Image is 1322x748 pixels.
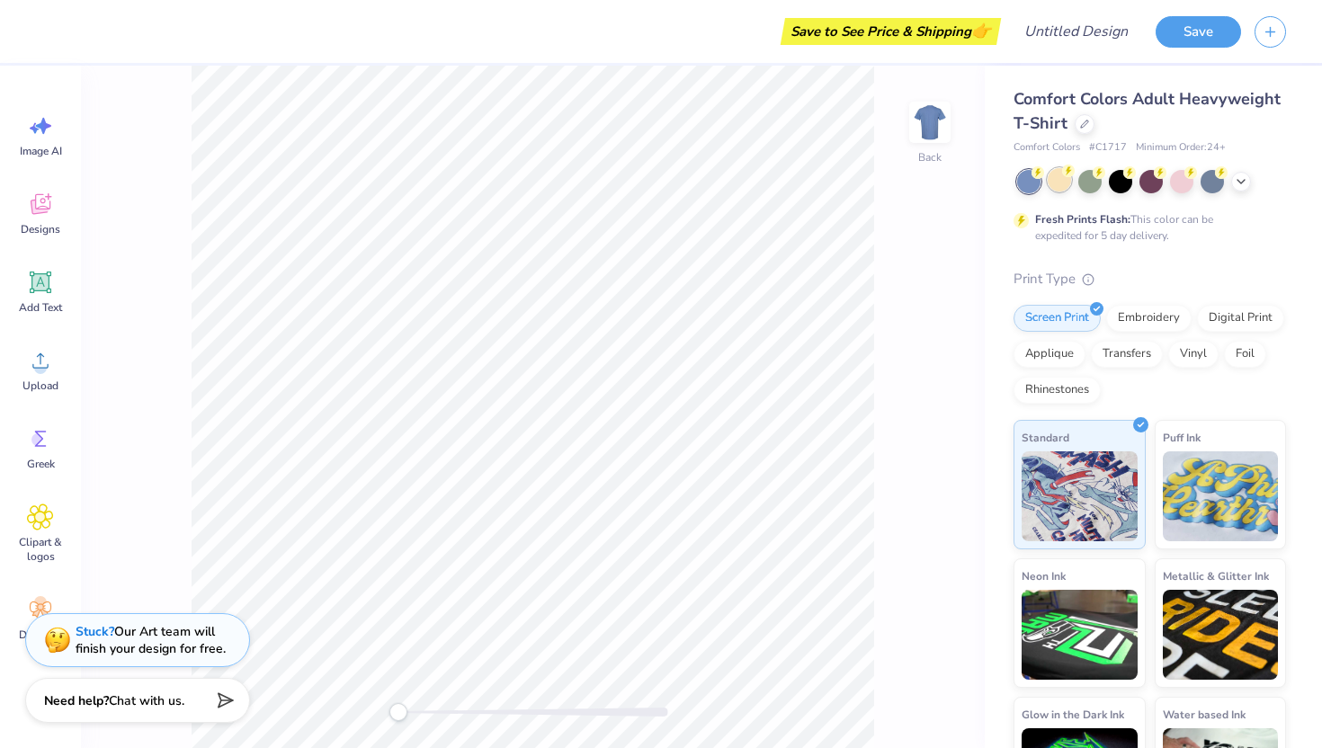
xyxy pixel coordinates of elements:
[1014,341,1085,368] div: Applique
[912,104,948,140] img: Back
[27,457,55,471] span: Greek
[1035,212,1130,227] strong: Fresh Prints Flash:
[389,703,407,721] div: Accessibility label
[1014,140,1080,156] span: Comfort Colors
[1136,140,1226,156] span: Minimum Order: 24 +
[918,149,942,165] div: Back
[1022,705,1124,724] span: Glow in the Dark Ink
[1089,140,1127,156] span: # C1717
[19,628,62,642] span: Decorate
[1091,341,1163,368] div: Transfers
[11,535,70,564] span: Clipart & logos
[1197,305,1284,332] div: Digital Print
[1168,341,1219,368] div: Vinyl
[1022,590,1138,680] img: Neon Ink
[1022,451,1138,541] img: Standard
[1224,341,1266,368] div: Foil
[19,300,62,315] span: Add Text
[76,623,226,657] div: Our Art team will finish your design for free.
[971,20,991,41] span: 👉
[1010,13,1142,49] input: Untitled Design
[20,144,62,158] span: Image AI
[1035,211,1256,244] div: This color can be expedited for 5 day delivery.
[1022,428,1069,447] span: Standard
[1163,590,1279,680] img: Metallic & Glitter Ink
[1106,305,1192,332] div: Embroidery
[1022,566,1066,585] span: Neon Ink
[76,623,114,640] strong: Stuck?
[1156,16,1241,48] button: Save
[44,692,109,709] strong: Need help?
[21,222,60,236] span: Designs
[109,692,184,709] span: Chat with us.
[1163,451,1279,541] img: Puff Ink
[1163,566,1269,585] span: Metallic & Glitter Ink
[1014,269,1286,289] div: Print Type
[1014,377,1101,404] div: Rhinestones
[1014,305,1101,332] div: Screen Print
[785,18,996,45] div: Save to See Price & Shipping
[1163,428,1201,447] span: Puff Ink
[22,378,58,393] span: Upload
[1163,705,1246,724] span: Water based Ink
[1014,88,1281,134] span: Comfort Colors Adult Heavyweight T-Shirt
